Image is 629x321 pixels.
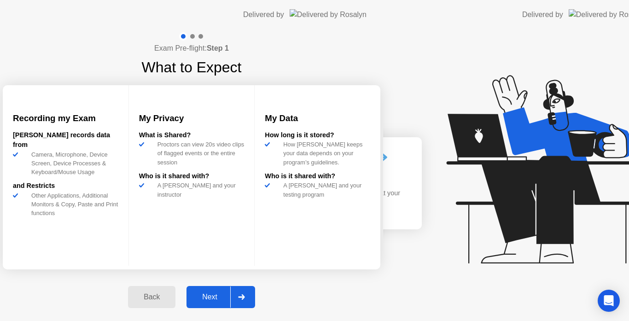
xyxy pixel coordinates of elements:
[154,181,245,198] div: A [PERSON_NAME] and your instructor
[28,150,118,177] div: Camera, Microphone, Device Screen, Device Processes & Keyboard/Mouse Usage
[131,293,173,301] div: Back
[13,181,118,191] div: and Restricts
[265,130,370,140] div: How long is it stored?
[13,112,118,125] h3: Recording my Exam
[189,293,230,301] div: Next
[28,191,118,218] div: Other Applications, Additional Monitors & Copy, Paste and Print functions
[139,171,245,181] div: Who is it shared with?
[280,140,370,167] div: How [PERSON_NAME] keeps your data depends on your program’s guidelines.
[207,44,229,52] b: Step 1
[154,140,245,167] div: Proctors can view 20s video clips of flagged events or the entire session
[139,112,245,125] h3: My Privacy
[522,9,563,20] div: Delivered by
[243,9,284,20] div: Delivered by
[139,130,245,140] div: What is Shared?
[598,290,620,312] div: Open Intercom Messenger
[186,286,255,308] button: Next
[142,56,242,78] h1: What to Expect
[154,43,229,54] h4: Exam Pre-flight:
[290,9,367,20] img: Delivered by Rosalyn
[280,181,370,198] div: A [PERSON_NAME] and your testing program
[13,130,118,150] div: [PERSON_NAME] records data from
[265,171,370,181] div: Who is it shared with?
[128,286,175,308] button: Back
[265,112,370,125] h3: My Data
